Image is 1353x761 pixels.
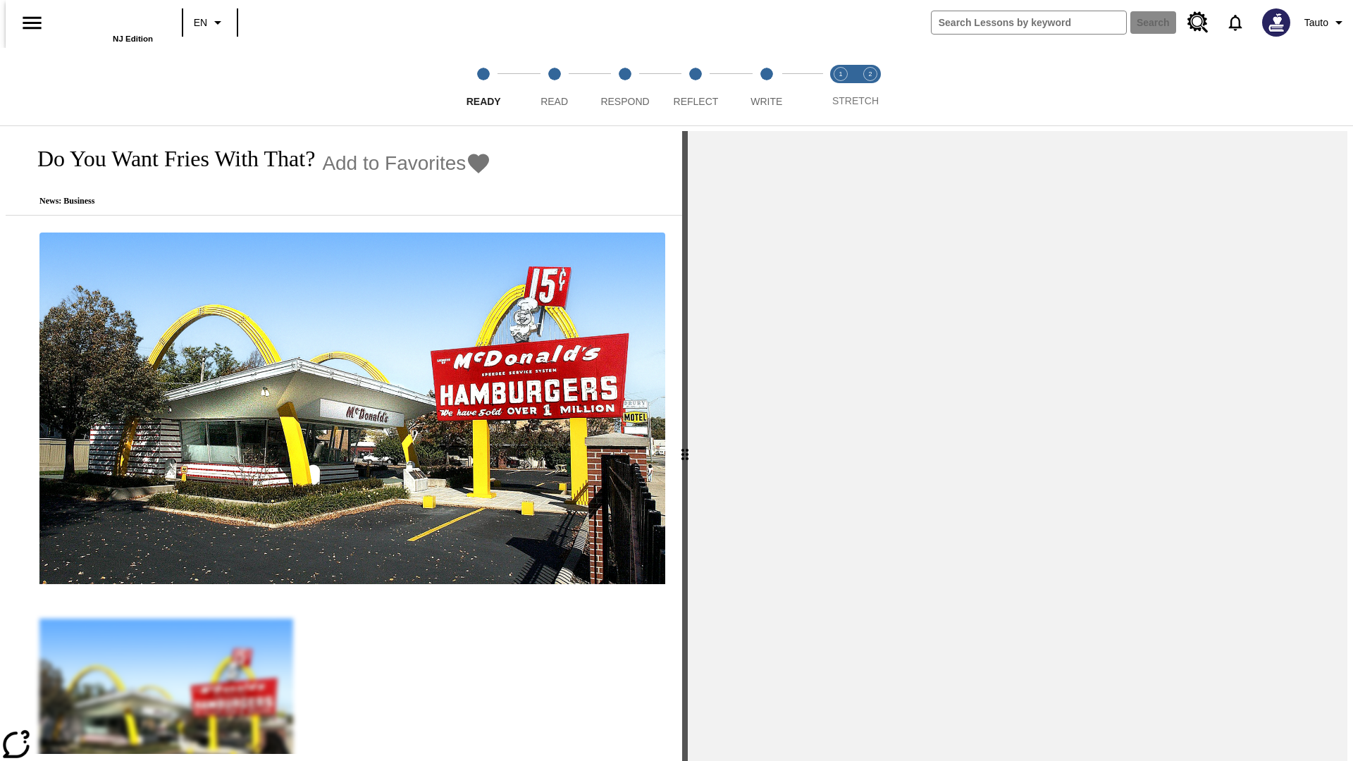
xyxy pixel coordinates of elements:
[61,5,153,43] div: Home
[23,196,491,206] p: News: Business
[23,146,315,172] h1: Do You Want Fries With That?
[688,131,1347,761] div: activity
[39,233,665,585] img: One of the first McDonald's stores, with the iconic red sign and golden arches.
[1304,16,1328,30] span: Tauto
[11,2,53,44] button: Open side menu
[655,48,736,125] button: Reflect step 4 of 5
[113,35,153,43] span: NJ Edition
[682,131,688,761] div: Press Enter or Spacebar and then press right and left arrow keys to move the slider
[868,70,872,78] text: 2
[1262,8,1290,37] img: Avatar
[839,70,842,78] text: 1
[932,11,1126,34] input: search field
[187,10,233,35] button: Language: EN, Select a language
[443,48,524,125] button: Ready step 1 of 5
[1179,4,1217,42] a: Resource Center, Will open in new tab
[1217,4,1254,41] a: Notifications
[6,131,682,754] div: reading
[584,48,666,125] button: Respond step 3 of 5
[467,96,501,107] span: Ready
[850,48,891,125] button: Stretch Respond step 2 of 2
[322,152,466,175] span: Add to Favorites
[1299,10,1353,35] button: Profile/Settings
[322,151,491,175] button: Add to Favorites - Do You Want Fries With That?
[540,96,568,107] span: Read
[1254,4,1299,41] button: Select a new avatar
[726,48,808,125] button: Write step 5 of 5
[832,95,879,106] span: STRETCH
[750,96,782,107] span: Write
[674,96,719,107] span: Reflect
[820,48,861,125] button: Stretch Read step 1 of 2
[513,48,595,125] button: Read step 2 of 5
[600,96,649,107] span: Respond
[194,16,207,30] span: EN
